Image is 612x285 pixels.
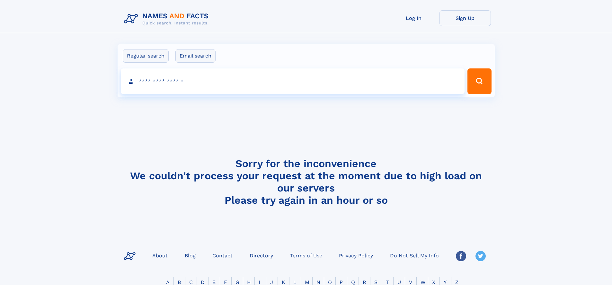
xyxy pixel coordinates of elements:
a: Directory [247,251,276,260]
a: Sign Up [439,10,491,26]
a: Terms of Use [288,251,325,260]
input: search input [121,68,465,94]
a: Contact [210,251,235,260]
a: About [150,251,170,260]
a: Blog [182,251,198,260]
button: Search Button [467,68,491,94]
label: Email search [175,49,216,63]
img: Facebook [456,251,466,261]
a: Do Not Sell My Info [387,251,441,260]
h4: Sorry for the inconvenience We couldn't process your request at the moment due to high load on ou... [121,157,491,206]
img: Twitter [475,251,486,261]
a: Log In [388,10,439,26]
img: Logo Names and Facts [121,10,214,28]
a: Privacy Policy [336,251,376,260]
label: Regular search [123,49,169,63]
